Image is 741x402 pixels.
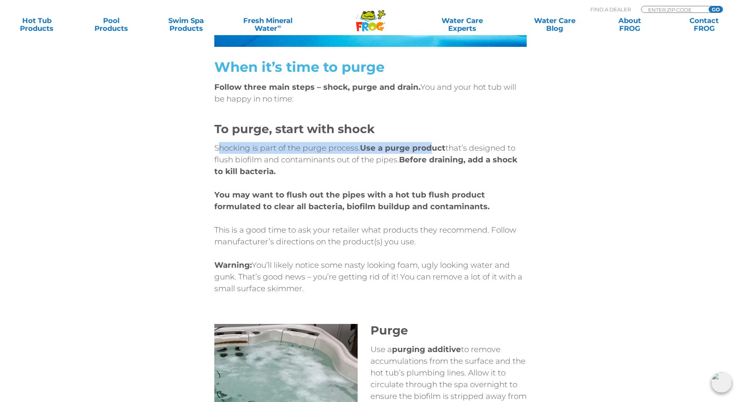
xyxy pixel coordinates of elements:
[590,6,631,13] p: Find A Dealer
[709,6,723,12] input: GO
[214,260,252,270] strong: Warning:
[392,345,461,354] strong: purging additive
[526,17,584,32] a: Water CareBlog
[600,17,659,32] a: AboutFROG
[214,81,527,105] p: You and your hot tub will be happy in no time:
[214,59,385,75] span: When it’s time to purge
[232,17,304,32] a: Fresh MineralWater∞
[214,259,527,294] p: You’ll likely notice some nasty looking foam, ugly looking water and gunk. That’s good news – you...
[711,372,732,393] img: openIcon
[214,155,517,176] strong: Before draining, add a shock to kill bacteria.
[277,23,281,29] sup: ∞
[370,324,527,337] h1: Purge
[415,17,509,32] a: Water CareExperts
[214,123,527,136] h1: To purge, start with shock
[647,6,700,13] input: Zip Code Form
[214,142,527,177] p: Shocking is part of the purge process. that’s designed to flush biofilm and contaminants out of t...
[214,190,490,211] strong: You may want to flush out the pipes with a hot tub flush product formulated to clear all bacteria...
[214,224,527,247] p: This is a good time to ask your retailer what products they recommend. Follow manufacturer’s dire...
[214,82,420,92] strong: Follow three main steps – shock, purge and drain.
[360,143,445,153] strong: Use a purge product
[675,17,733,32] a: ContactFROG
[82,17,141,32] a: PoolProducts
[8,17,66,32] a: Hot TubProducts
[157,17,215,32] a: Swim SpaProducts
